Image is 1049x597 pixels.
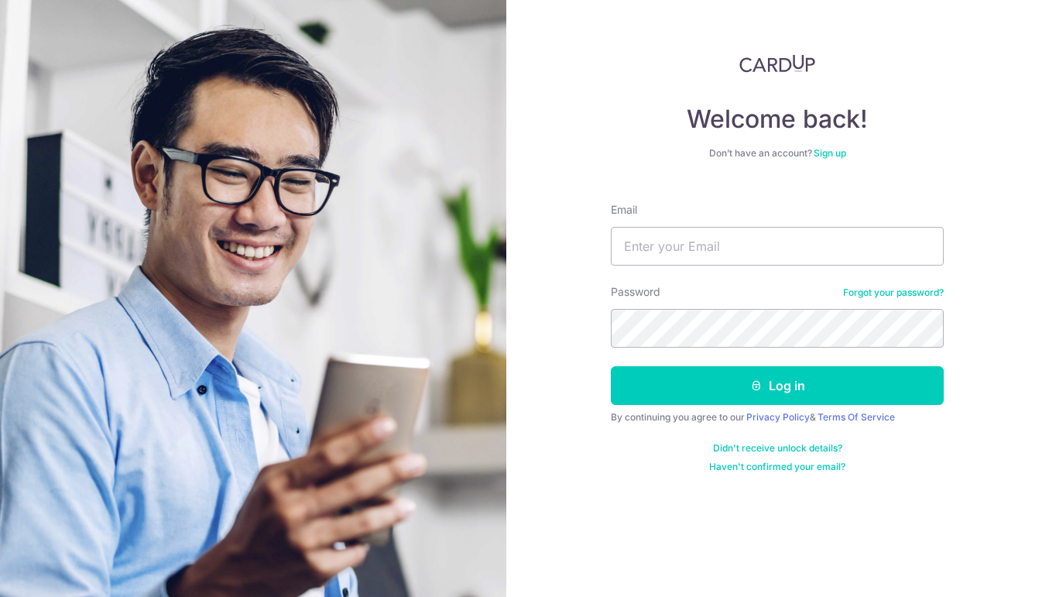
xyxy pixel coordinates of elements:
a: Privacy Policy [746,411,810,423]
a: Forgot your password? [843,286,944,299]
a: Didn't receive unlock details? [713,442,842,455]
label: Password [611,284,660,300]
a: Sign up [814,147,846,159]
button: Log in [611,366,944,405]
label: Email [611,202,637,218]
h4: Welcome back! [611,104,944,135]
input: Enter your Email [611,227,944,266]
a: Terms Of Service [818,411,895,423]
div: Don’t have an account? [611,147,944,160]
div: By continuing you agree to our & [611,411,944,424]
a: Haven't confirmed your email? [709,461,845,473]
img: CardUp Logo [739,54,815,73]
